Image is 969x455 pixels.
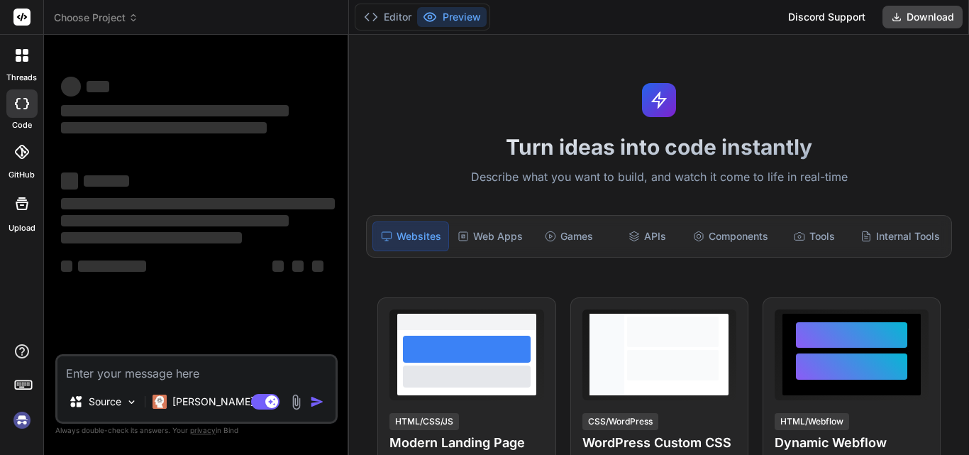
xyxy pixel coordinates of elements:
span: ‌ [61,261,72,272]
button: Preview [417,7,487,27]
div: Internal Tools [855,221,946,251]
span: ‌ [84,175,129,187]
label: code [12,119,32,131]
div: Components [687,221,774,251]
div: APIs [609,221,685,251]
img: signin [10,408,34,432]
div: HTML/Webflow [775,413,849,430]
img: icon [310,395,324,409]
button: Editor [358,7,417,27]
label: GitHub [9,169,35,181]
div: Web Apps [452,221,528,251]
span: ‌ [61,77,81,97]
span: ‌ [312,261,323,272]
div: HTML/CSS/JS [389,413,459,430]
div: Websites [372,221,449,251]
p: Always double-check its answers. Your in Bind [55,424,338,437]
span: ‌ [292,261,304,272]
span: privacy [190,426,216,434]
label: Upload [9,222,35,234]
span: ‌ [61,172,78,190]
p: Describe what you want to build, and watch it come to life in real-time [358,168,960,187]
span: ‌ [61,215,289,226]
span: ‌ [61,122,267,133]
div: Games [531,221,607,251]
span: Choose Project [54,11,138,25]
div: CSS/WordPress [582,413,658,430]
span: ‌ [61,232,242,243]
h4: Modern Landing Page [389,433,543,453]
button: Download [882,6,963,28]
img: Pick Models [126,396,138,408]
h1: Turn ideas into code instantly [358,134,960,160]
label: threads [6,72,37,84]
img: Claude 4 Sonnet [153,395,167,409]
span: ‌ [87,81,109,92]
img: attachment [288,394,304,410]
span: ‌ [61,105,289,116]
span: ‌ [272,261,284,272]
span: ‌ [78,261,146,272]
p: [PERSON_NAME] 4 S.. [172,395,278,409]
span: ‌ [61,198,335,209]
h4: WordPress Custom CSS [582,433,736,453]
div: Discord Support [780,6,874,28]
div: Tools [777,221,852,251]
p: Source [89,395,121,409]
